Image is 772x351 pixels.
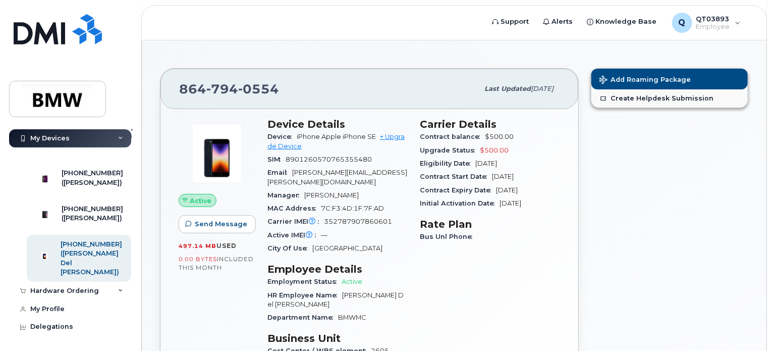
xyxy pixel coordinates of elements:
span: Initial Activation Date [420,199,500,207]
span: [GEOGRAPHIC_DATA] [312,244,382,252]
span: 864 [179,81,279,96]
span: $500.00 [480,146,509,154]
span: 7C:F3:4D:1F:7F:AD [321,205,384,212]
span: 352787907860601 [324,218,392,225]
h3: Employee Details [267,263,408,275]
span: Support [501,17,529,27]
span: Contract balance [420,133,485,140]
span: Carrier IMEI [267,218,324,225]
button: Send Message [179,215,256,233]
h3: Carrier Details [420,118,560,130]
span: [DATE] [492,173,514,180]
span: — [321,231,327,239]
span: Knowledge Base [596,17,657,27]
button: Add Roaming Package [591,69,748,89]
span: [PERSON_NAME] Del [PERSON_NAME] [267,291,404,308]
h3: Device Details [267,118,408,130]
span: Contract Start Date [420,173,492,180]
a: Alerts [536,12,580,32]
span: Device [267,133,297,140]
span: Eligibility Date [420,160,475,167]
span: iPhone Apple iPhone SE [297,133,376,140]
span: Active [342,278,362,285]
span: Upgrade Status [420,146,480,154]
span: 497.14 MB [179,242,216,249]
span: City Of Use [267,244,312,252]
a: Support [485,12,536,32]
h3: Business Unit [267,332,408,344]
iframe: Messenger Launcher [728,307,764,343]
a: + Upgrade Device [267,133,405,149]
span: Employment Status [267,278,342,285]
h3: Rate Plan [420,218,560,230]
div: QT03893 [665,13,748,33]
span: Send Message [195,219,247,229]
span: [DATE] [531,85,554,92]
span: included this month [179,255,254,272]
span: 0554 [238,81,279,96]
span: Employee [696,23,730,31]
span: MAC Address [267,205,321,212]
span: 8901260570765355480 [286,156,372,163]
span: Alerts [552,17,573,27]
span: SIM [267,156,286,163]
span: [PERSON_NAME] [304,191,359,199]
span: [DATE] [496,186,518,194]
span: used [216,242,237,249]
span: [DATE] [475,160,497,167]
a: Create Helpdesk Submission [591,89,748,108]
span: 794 [206,81,238,96]
span: Add Roaming Package [599,76,691,85]
span: Active [190,196,212,206]
a: Knowledge Base [580,12,664,32]
span: 0.00 Bytes [179,256,217,263]
span: Department Name [267,314,338,321]
span: Last updated [484,85,531,92]
span: QT03893 [696,15,730,23]
img: image20231002-3703462-10zne2t.jpeg [187,123,247,184]
span: [DATE] [500,199,521,207]
span: Active IMEI [267,231,321,239]
span: Bus Unl Phone [420,233,477,240]
span: [PERSON_NAME][EMAIL_ADDRESS][PERSON_NAME][DOMAIN_NAME] [267,169,407,185]
span: HR Employee Name [267,291,342,299]
span: Email [267,169,292,176]
span: Q [679,17,686,29]
span: Contract Expiry Date [420,186,496,194]
span: BMWMC [338,314,366,321]
span: Manager [267,191,304,199]
span: $500.00 [485,133,514,140]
